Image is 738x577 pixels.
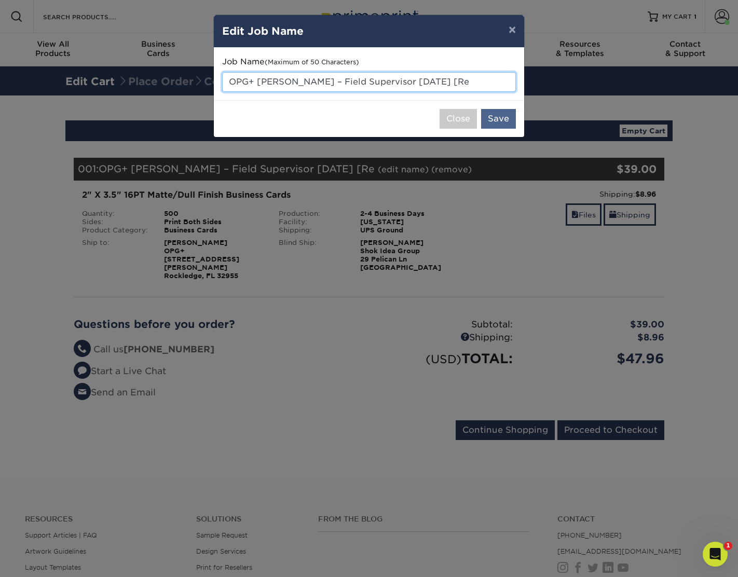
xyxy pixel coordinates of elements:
iframe: Intercom live chat [703,542,728,567]
input: Descriptive Name [222,72,516,92]
button: Close [440,109,477,129]
button: × [500,15,524,44]
small: (Maximum of 50 Characters) [265,58,359,66]
label: Job Name [222,56,359,68]
span: 1 [724,542,732,550]
button: Save [481,109,516,129]
h4: Edit Job Name [222,23,516,39]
